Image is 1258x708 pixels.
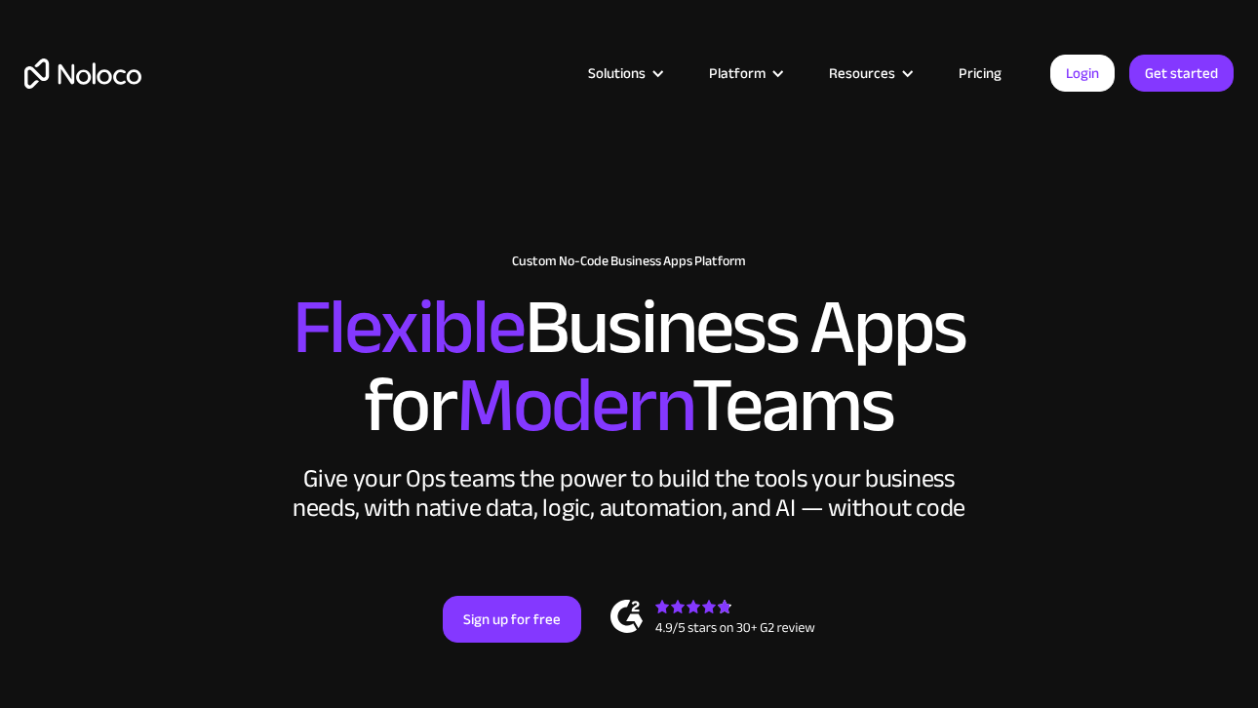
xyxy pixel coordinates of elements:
[1050,55,1115,92] a: Login
[685,60,805,86] div: Platform
[443,596,581,643] a: Sign up for free
[24,254,1234,269] h1: Custom No-Code Business Apps Platform
[24,289,1234,445] h2: Business Apps for Teams
[829,60,895,86] div: Resources
[564,60,685,86] div: Solutions
[934,60,1026,86] a: Pricing
[588,60,646,86] div: Solutions
[456,333,691,478] span: Modern
[1129,55,1234,92] a: Get started
[805,60,934,86] div: Resources
[709,60,766,86] div: Platform
[293,255,525,400] span: Flexible
[288,464,970,523] div: Give your Ops teams the power to build the tools your business needs, with native data, logic, au...
[24,59,141,89] a: home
